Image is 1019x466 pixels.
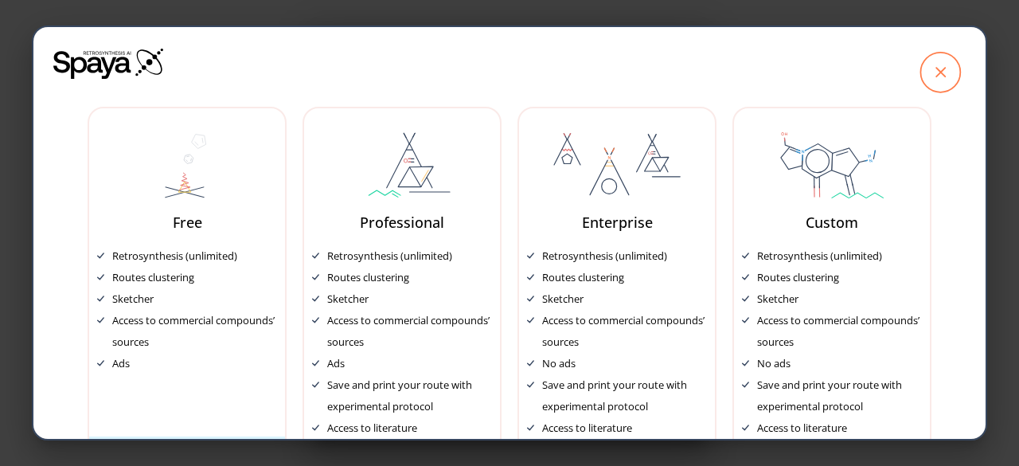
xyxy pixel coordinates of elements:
[757,374,922,417] div: Save and print your route with experimental protocol
[97,317,104,323] img: Tick Icon
[527,317,534,323] img: Tick Icon
[742,253,749,259] img: Tick Icon
[757,417,847,439] div: Access to literature
[742,296,749,302] img: Tick Icon
[327,417,417,439] div: Access to literature
[112,245,237,267] div: Retrosynthesis (unlimited)
[327,353,345,374] div: Ads
[527,253,534,259] img: Tick Icon
[312,425,319,431] img: Tick Icon
[97,274,104,280] img: Tick Icon
[327,267,409,288] div: Routes clustering
[312,215,492,229] div: Professional
[53,47,165,79] img: Spaya logo
[97,215,277,229] div: Free
[97,360,104,366] img: Tick Icon
[757,288,798,310] div: Sketcher
[742,274,749,280] img: Tick Icon
[112,310,277,353] div: Access to commercial compounds’ sources
[542,353,576,374] div: No ads
[742,317,749,323] img: Tick Icon
[112,353,130,374] div: Ads
[742,215,922,229] div: Custom
[327,245,452,267] div: Retrosynthesis (unlimited)
[97,296,104,302] img: Tick Icon
[527,215,707,229] div: Enterprise
[312,274,319,280] img: Tick Icon
[327,288,369,310] div: Sketcher
[542,374,707,417] div: Save and print your route with experimental protocol
[542,310,707,353] div: Access to commercial compounds’ sources
[553,132,681,199] img: planEnterprise-DfCgZOee.svg
[779,132,884,199] img: planCustom-C0xwSQBl.svg
[757,310,922,353] div: Access to commercial compounds’ sources
[327,310,492,353] div: Access to commercial compounds’ sources
[527,296,534,302] img: Tick Icon
[742,360,749,366] img: Tick Icon
[742,382,749,388] img: Tick Icon
[542,267,624,288] div: Routes clustering
[742,425,749,431] img: Tick Icon
[143,132,230,199] img: svg%3e
[327,374,492,417] div: Save and print your route with experimental protocol
[312,382,319,388] img: Tick Icon
[112,267,194,288] div: Routes clustering
[542,288,584,310] div: Sketcher
[757,353,791,374] div: No ads
[312,360,319,366] img: Tick Icon
[312,296,319,302] img: Tick Icon
[353,132,451,199] img: svg%3e
[527,425,534,431] img: Tick Icon
[527,382,534,388] img: Tick Icon
[527,274,534,280] img: Tick Icon
[757,267,839,288] div: Routes clustering
[542,417,632,439] div: Access to literature
[757,245,882,267] div: Retrosynthesis (unlimited)
[97,253,104,259] img: Tick Icon
[312,253,319,259] img: Tick Icon
[312,317,319,323] img: Tick Icon
[542,245,667,267] div: Retrosynthesis (unlimited)
[112,288,154,310] div: Sketcher
[527,360,534,366] img: Tick Icon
